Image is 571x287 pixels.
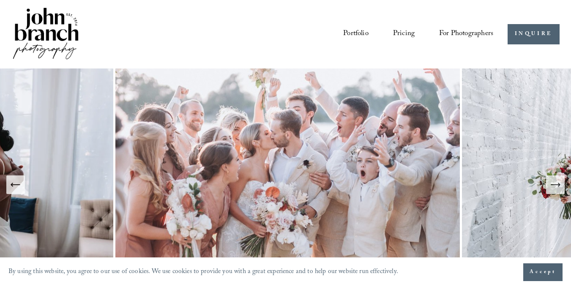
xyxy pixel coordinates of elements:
[546,175,565,194] button: Next Slide
[530,268,556,276] span: Accept
[343,26,369,42] a: Portfolio
[439,27,493,41] span: For Photographers
[8,266,398,279] p: By using this website, you agree to our use of cookies. We use cookies to provide you with a grea...
[11,6,80,63] img: John Branch IV Photography
[508,24,560,45] a: INQUIRE
[439,26,493,42] a: folder dropdown
[6,175,25,194] button: Previous Slide
[393,26,415,42] a: Pricing
[523,263,563,281] button: Accept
